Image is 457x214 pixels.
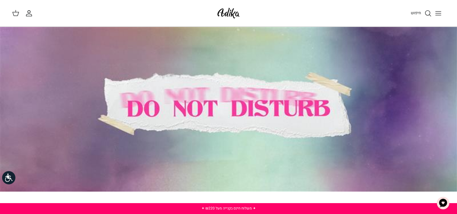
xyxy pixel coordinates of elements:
a: ✦ משלוח חינם בקנייה מעל ₪220 ✦ [201,206,256,211]
button: צ'אט [434,194,452,212]
img: Adika IL [216,6,241,20]
span: חיפוש [411,10,421,16]
button: Toggle menu [432,7,445,20]
a: החשבון שלי [25,10,35,17]
a: חיפוש [411,10,432,17]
